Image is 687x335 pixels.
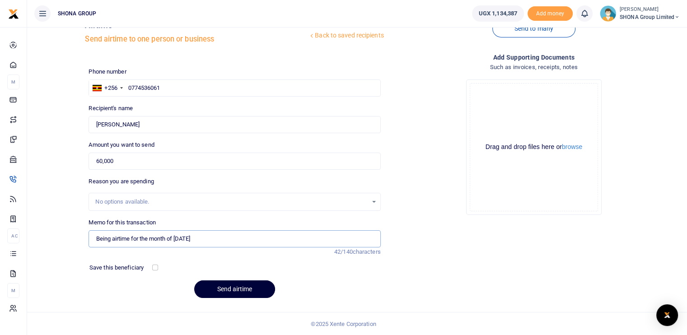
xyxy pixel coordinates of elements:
[194,280,275,298] button: Send airtime
[8,10,19,17] a: logo-small logo-large logo-large
[89,80,125,96] div: Uganda: +256
[54,9,100,18] span: SHONA GROUP
[89,153,380,170] input: UGX
[89,116,380,133] input: Loading name...
[479,9,517,18] span: UGX 1,134,387
[388,62,680,72] h4: Such as invoices, receipts, notes
[7,228,19,243] li: Ac
[600,5,616,22] img: profile-user
[334,248,353,255] span: 42/140
[89,104,133,113] label: Recipient's name
[528,6,573,21] li: Toup your wallet
[466,79,602,215] div: File Uploader
[388,52,680,62] h4: Add supporting Documents
[468,5,528,22] li: Wallet ballance
[7,74,19,89] li: M
[528,6,573,21] span: Add money
[600,5,680,22] a: profile-user [PERSON_NAME] SHONA Group Limited
[492,20,575,37] a: Send to many
[89,263,144,272] label: Save this beneficiary
[85,35,308,44] h5: Send airtime to one person or business
[620,6,680,14] small: [PERSON_NAME]
[410,325,419,335] button: Close
[7,283,19,298] li: M
[95,197,367,206] div: No options available.
[528,9,573,16] a: Add money
[89,67,126,76] label: Phone number
[89,230,380,247] input: Enter extra information
[89,140,154,149] label: Amount you want to send
[89,177,154,186] label: Reason you are spending
[353,248,381,255] span: characters
[89,79,380,97] input: Enter phone number
[308,28,384,44] a: Back to saved recipients
[8,9,19,19] img: logo-small
[562,144,582,150] button: browse
[472,5,524,22] a: UGX 1,134,387
[656,304,678,326] div: Open Intercom Messenger
[89,218,156,227] label: Memo for this transaction
[104,84,117,93] div: +256
[470,143,598,151] div: Drag and drop files here or
[620,13,680,21] span: SHONA Group Limited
